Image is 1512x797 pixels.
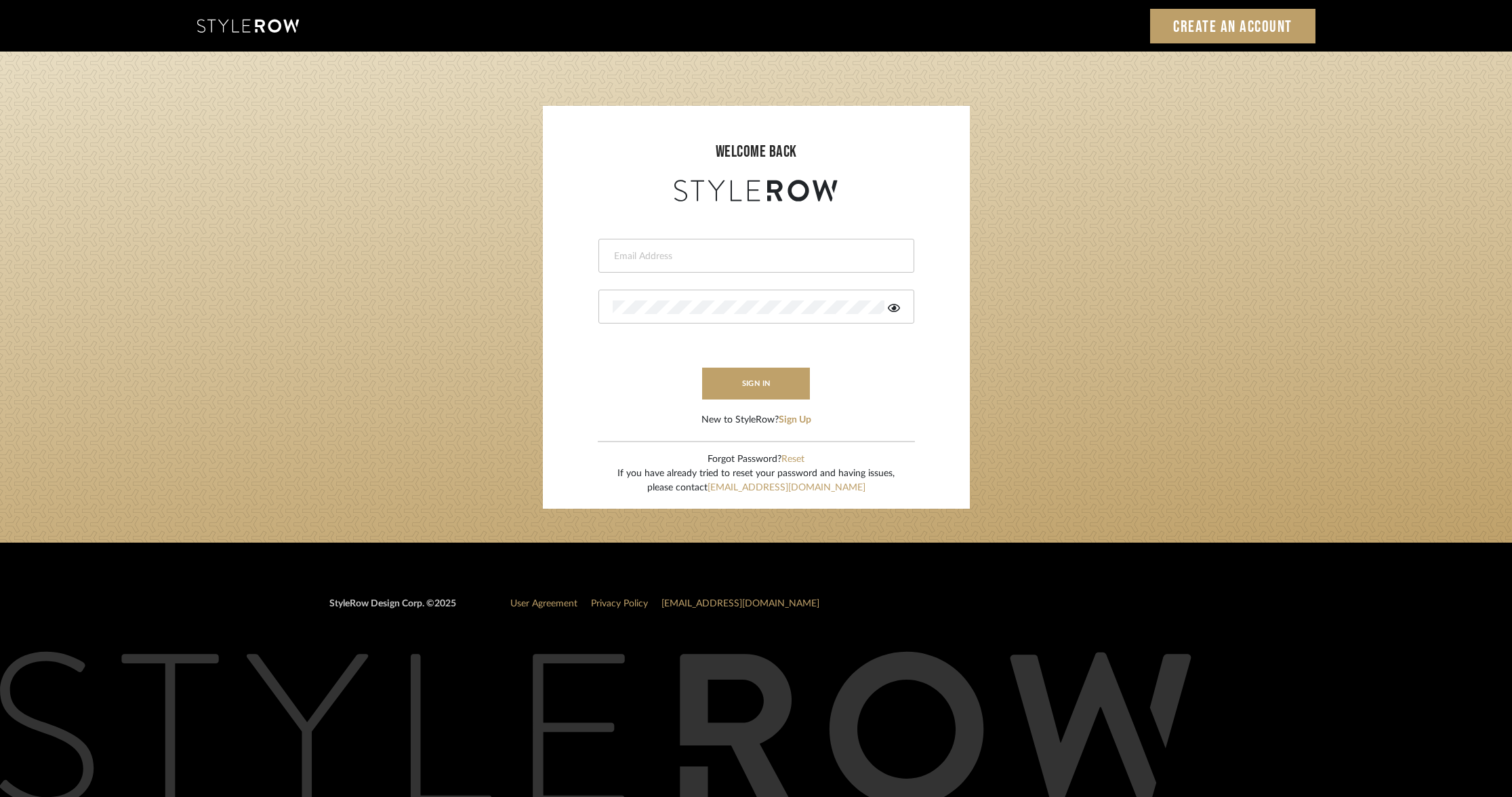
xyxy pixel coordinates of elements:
input: Email Address [613,250,897,263]
div: Forgot Password? [617,452,895,467]
button: Reset [781,452,804,467]
a: [EMAIL_ADDRESS][DOMAIN_NAME] [661,599,819,608]
div: StyleRow Design Corp. ©2025 [329,597,456,622]
div: New to StyleRow? [701,413,811,427]
button: Sign Up [779,413,811,427]
div: If you have already tried to reset your password and having issues, please contact [617,467,895,495]
button: sign in [702,368,811,400]
a: Create an Account [1150,9,1315,43]
a: [EMAIL_ADDRESS][DOMAIN_NAME] [708,483,865,492]
div: welcome back [556,140,956,164]
a: Privacy Policy [591,599,648,608]
a: User Agreement [510,599,577,608]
